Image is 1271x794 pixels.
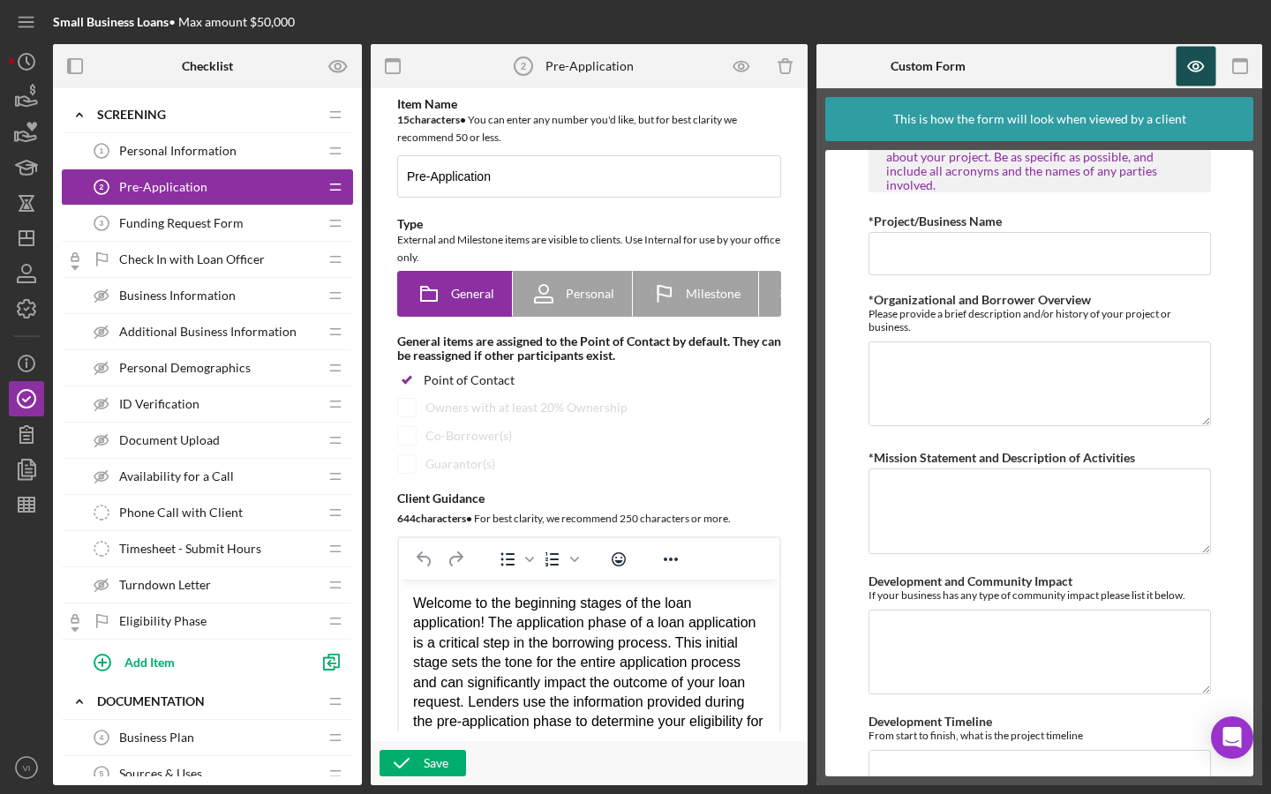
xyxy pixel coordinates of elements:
b: 644 character s • [397,512,472,525]
div: You can enter any number you'd like, but for best clarity we recommend 50 or less. [397,111,781,146]
button: Reveal or hide additional toolbar items [656,547,686,572]
text: VI [22,763,30,773]
div: Client Guidance [397,491,781,506]
tspan: 2 [100,183,104,191]
span: Phone Call with Client [119,506,243,520]
span: Timesheet - Submit Hours [119,542,261,556]
div: Point of Contact [424,373,515,387]
button: VI [9,750,44,785]
span: Check In with Loan Officer [119,252,265,266]
tspan: 5 [100,769,104,778]
div: Please provide a brief description and/or history of your project or business. [869,307,1211,333]
span: Funding Request Form [119,216,244,230]
div: Documentation [97,694,318,708]
span: Personal Demographics [119,361,251,375]
label: Development and Community Impact [869,573,1072,588]
span: Turndown Letter [119,578,211,592]
span: Sources & Uses [119,767,202,781]
span: Pre-Application [119,180,207,194]
div: • Max amount $50,000 [53,15,295,29]
div: Save [424,750,448,776]
div: This is how the form will look when viewed by a client [893,97,1186,141]
span: Milestone [686,287,741,301]
span: Eligibility Phase [119,614,207,628]
tspan: 3 [100,219,104,228]
b: Checklist [182,59,233,73]
button: Emojis [604,547,634,572]
div: Welcome to the beginning stages of the loan application! The application phase of a loan applicat... [14,14,366,251]
span: Additional Business Information [119,325,297,339]
span: General [451,287,494,301]
label: Development Timeline [869,714,992,729]
div: General items are assigned to the Point of Contact by default. They can be reassigned if other pa... [397,334,781,363]
span: Availability for a Call [119,469,234,483]
label: *Mission Statement and Description of Activities [869,450,1135,465]
div: From start to finish, what is the project timeline [869,729,1211,742]
div: Bullet list [493,547,537,572]
button: Save [380,750,466,776]
tspan: 1 [100,146,104,155]
label: *Organizational and Borrower Overview [869,292,1091,307]
div: Open Intercom Messenger [1211,716,1253,759]
div: Screening [97,108,318,122]
div: Pre-Application [545,59,634,73]
div: Numbered list [538,547,582,572]
body: Rich Text Area. Press ALT-0 for help. [14,14,366,251]
div: Add Item [124,645,175,678]
div: Co-Borrower(s) [425,429,512,443]
tspan: 4 [100,733,104,742]
span: Personal Information [119,144,237,158]
div: External and Milestone items are visible to clients. Use Internal for use by your office only. [397,231,781,266]
b: 15 character s • [397,113,466,126]
tspan: 2 [520,61,525,71]
div: For best clarity, we recommend 250 characters or more. [397,510,781,528]
span: Document Upload [119,433,220,447]
span: Business Information [119,288,236,303]
div: Guarantor(s) [425,457,495,471]
span: ID Verification [119,397,199,411]
div: Type [397,217,781,231]
button: Redo [440,547,470,572]
button: Add Item [79,644,309,679]
div: In this section, please share the baseline information about your project. Be as specific as poss... [886,136,1193,192]
b: Small Business Loans [53,14,169,29]
b: Custom Form [891,59,966,73]
label: *Project/Business Name [869,213,1002,228]
span: Personal [566,287,614,301]
div: Owners with at least 20% Ownership [425,401,628,415]
button: Undo [410,547,440,572]
span: Business Plan [119,730,194,745]
div: Item Name [397,97,781,111]
iframe: Rich Text Area [399,580,779,777]
div: If your business has any type of community impact please list it below. [869,588,1211,602]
